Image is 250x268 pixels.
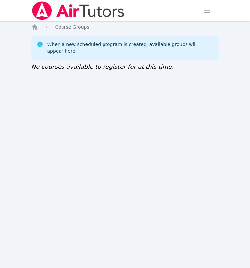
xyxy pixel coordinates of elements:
a: Course Groups [55,24,89,30]
img: Air Tutors [31,1,125,20]
div: When a new scheduled program is created, available groups will appear here. [47,41,214,54]
span: No courses available to register for at this time. [31,63,174,70]
nav: Breadcrumb [31,24,219,30]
